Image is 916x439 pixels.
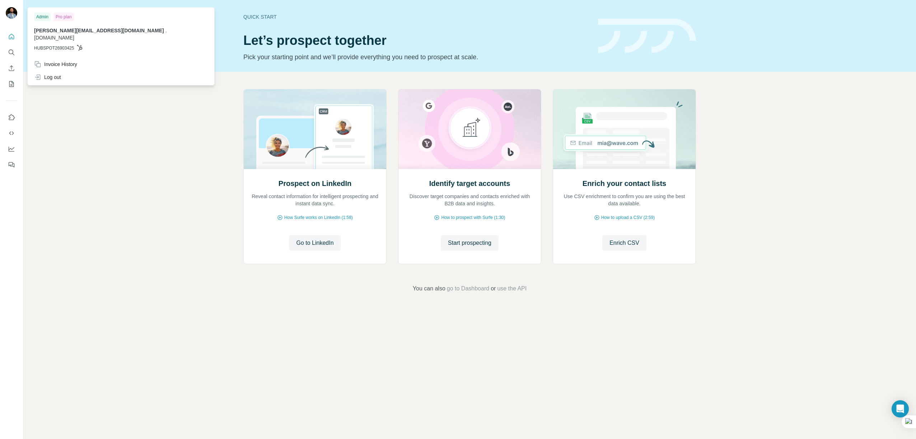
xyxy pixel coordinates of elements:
button: Use Surfe on LinkedIn [6,111,17,124]
div: Open Intercom Messenger [892,400,909,417]
button: go to Dashboard [447,284,489,293]
p: Discover target companies and contacts enriched with B2B data and insights. [406,193,534,207]
button: My lists [6,78,17,90]
button: Enrich CSV [602,235,646,251]
img: Prospect on LinkedIn [243,89,387,169]
span: How to prospect with Surfe (1:30) [441,214,505,221]
p: Use CSV enrichment to confirm you are using the best data available. [560,193,688,207]
span: You can also [413,284,445,293]
img: Enrich your contact lists [553,89,696,169]
span: HUBSPOT26903425 [34,45,74,51]
img: Identify target accounts [398,89,541,169]
span: [PERSON_NAME][EMAIL_ADDRESS][DOMAIN_NAME] [34,28,164,33]
span: Enrich CSV [609,239,639,247]
div: Quick start [243,13,589,20]
button: use the API [497,284,527,293]
img: banner [598,19,696,53]
span: How to upload a CSV (2:59) [601,214,655,221]
h2: Prospect on LinkedIn [279,178,351,188]
button: Quick start [6,30,17,43]
div: Log out [34,74,61,81]
span: How Surfe works on LinkedIn (1:58) [284,214,353,221]
h2: Enrich your contact lists [583,178,666,188]
button: Enrich CSV [6,62,17,75]
button: Go to LinkedIn [289,235,341,251]
h2: Identify target accounts [429,178,510,188]
span: or [491,284,496,293]
span: . [165,28,167,33]
div: Invoice History [34,61,77,68]
span: [DOMAIN_NAME] [34,35,74,41]
button: Dashboard [6,143,17,155]
div: Admin [34,13,51,21]
span: Go to LinkedIn [296,239,333,247]
div: Pro plan [53,13,74,21]
button: Search [6,46,17,59]
p: Reveal contact information for intelligent prospecting and instant data sync. [251,193,379,207]
span: Start prospecting [448,239,491,247]
button: Start prospecting [441,235,499,251]
h1: Let’s prospect together [243,33,589,48]
button: Feedback [6,158,17,171]
img: Avatar [6,7,17,19]
p: Pick your starting point and we’ll provide everything you need to prospect at scale. [243,52,589,62]
button: Use Surfe API [6,127,17,140]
